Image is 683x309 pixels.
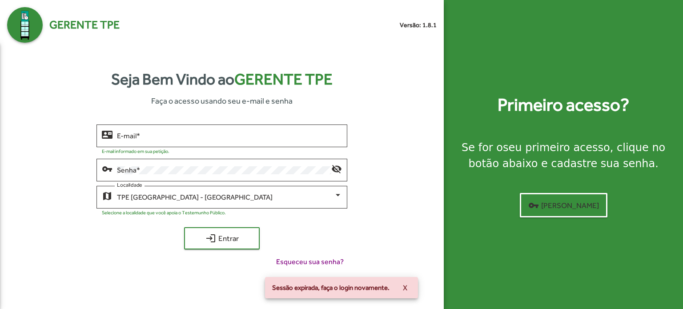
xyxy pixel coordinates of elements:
[102,129,112,140] mat-icon: contact_mail
[102,190,112,201] mat-icon: map
[396,280,414,296] button: X
[503,141,610,154] strong: seu primeiro acesso
[49,16,120,33] span: Gerente TPE
[205,233,216,244] mat-icon: login
[528,200,539,211] mat-icon: vpn_key
[7,7,43,43] img: Logo Gerente
[403,280,407,296] span: X
[276,257,344,267] span: Esqueceu sua senha?
[234,70,333,88] span: Gerente TPE
[192,230,252,246] span: Entrar
[102,163,112,174] mat-icon: vpn_key
[454,140,672,172] div: Se for o , clique no botão abaixo e cadastre sua senha.
[331,163,342,174] mat-icon: visibility_off
[102,148,169,154] mat-hint: E-mail informado em sua petição.
[184,227,260,249] button: Entrar
[400,20,437,30] small: Versão: 1.8.1
[528,197,599,213] span: [PERSON_NAME]
[111,68,333,91] strong: Seja Bem Vindo ao
[151,95,293,107] span: Faça o acesso usando seu e-mail e senha
[102,210,226,215] mat-hint: Selecione a localidade que você apoia o Testemunho Público.
[272,283,390,292] span: Sessão expirada, faça o login novamente.
[498,92,629,118] strong: Primeiro acesso?
[520,193,607,217] button: [PERSON_NAME]
[117,193,273,201] span: TPE [GEOGRAPHIC_DATA] - [GEOGRAPHIC_DATA]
